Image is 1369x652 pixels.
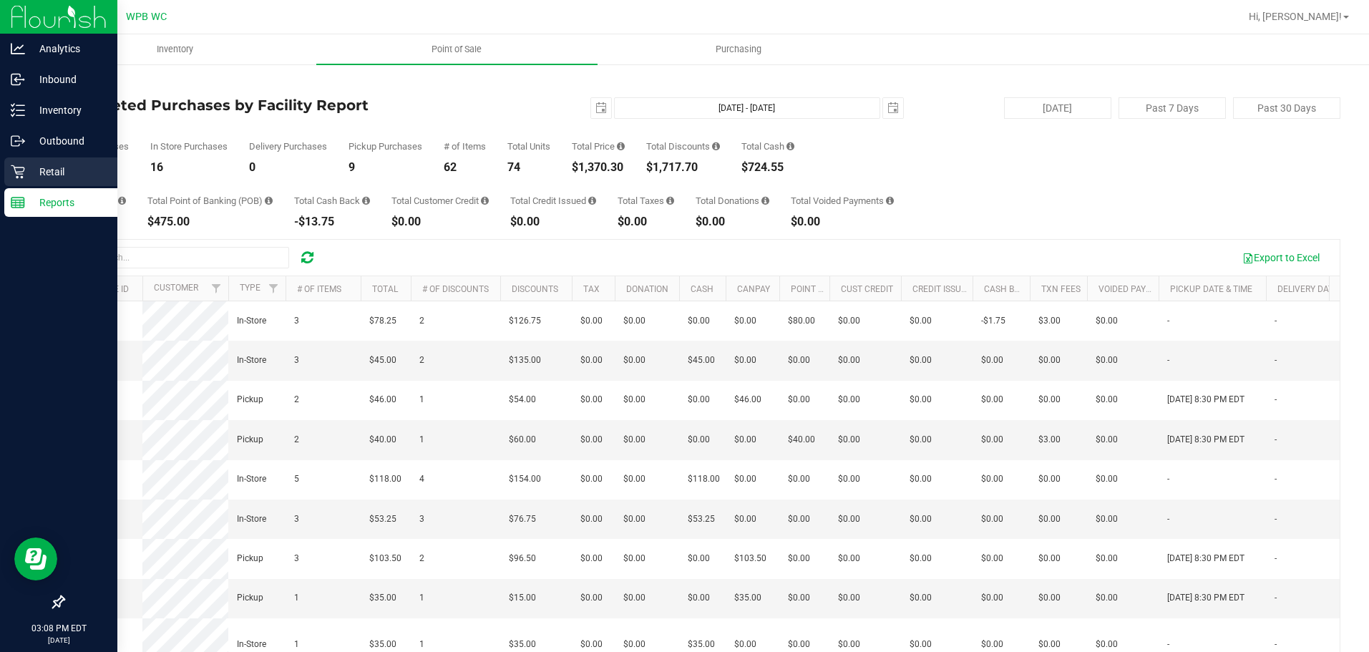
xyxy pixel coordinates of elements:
[1167,472,1169,486] span: -
[1170,284,1252,294] a: Pickup Date & Time
[791,284,892,294] a: Point of Banking (POB)
[294,354,299,367] span: 3
[734,591,761,605] span: $35.00
[688,354,715,367] span: $45.00
[262,276,286,301] a: Filter
[1119,97,1226,119] button: Past 7 Days
[788,512,810,526] span: $0.00
[509,591,536,605] span: $15.00
[1275,393,1277,407] span: -
[11,72,25,87] inline-svg: Inbound
[369,638,396,651] span: $35.00
[981,314,1005,328] span: -$1.75
[734,433,756,447] span: $0.00
[838,314,860,328] span: $0.00
[510,216,596,228] div: $0.00
[11,134,25,148] inline-svg: Outbound
[591,98,611,118] span: select
[1038,354,1061,367] span: $0.00
[580,472,603,486] span: $0.00
[509,433,536,447] span: $60.00
[1038,512,1061,526] span: $0.00
[1038,433,1061,447] span: $3.00
[509,512,536,526] span: $76.75
[25,163,111,180] p: Retail
[1096,472,1118,486] span: $0.00
[741,142,794,151] div: Total Cash
[580,552,603,565] span: $0.00
[294,472,299,486] span: 5
[580,638,603,651] span: $0.00
[623,638,645,651] span: $0.00
[349,162,422,173] div: 9
[1167,638,1169,651] span: -
[981,638,1003,651] span: $0.00
[688,433,710,447] span: $0.00
[11,42,25,56] inline-svg: Analytics
[734,638,756,651] span: $0.00
[294,512,299,526] span: 3
[734,472,756,486] span: $0.00
[788,393,810,407] span: $0.00
[696,196,769,205] div: Total Donations
[316,34,598,64] a: Point of Sale
[1038,638,1061,651] span: $0.00
[696,216,769,228] div: $0.00
[910,393,932,407] span: $0.00
[11,103,25,117] inline-svg: Inventory
[1038,591,1061,605] span: $0.00
[294,638,299,651] span: 1
[507,162,550,173] div: 74
[910,314,932,328] span: $0.00
[1275,472,1277,486] span: -
[419,512,424,526] span: 3
[838,638,860,651] span: $0.00
[249,162,327,173] div: 0
[788,552,810,565] span: $0.00
[294,216,370,228] div: -$13.75
[1167,512,1169,526] span: -
[583,284,600,294] a: Tax
[786,142,794,151] i: Sum of the successful, non-voided cash payment transactions for all purchases in the date range. ...
[688,638,715,651] span: $35.00
[74,247,289,268] input: Search...
[580,393,603,407] span: $0.00
[1004,97,1111,119] button: [DATE]
[237,472,266,486] span: In-Store
[688,472,720,486] span: $118.00
[737,284,770,294] a: CanPay
[294,196,370,205] div: Total Cash Back
[734,354,756,367] span: $0.00
[362,196,370,205] i: Sum of the cash-back amounts from rounded-up electronic payments for all purchases in the date ra...
[419,638,424,651] span: 1
[580,512,603,526] span: $0.00
[981,393,1003,407] span: $0.00
[1233,245,1329,270] button: Export to Excel
[419,433,424,447] span: 1
[372,284,398,294] a: Total
[910,354,932,367] span: $0.00
[297,284,341,294] a: # of Items
[712,142,720,151] i: Sum of the discount values applied to the all purchases in the date range.
[147,196,273,205] div: Total Point of Banking (POB)
[349,142,422,151] div: Pickup Purchases
[126,11,167,23] span: WPB WC
[788,354,810,367] span: $0.00
[572,142,625,151] div: Total Price
[910,591,932,605] span: $0.00
[25,194,111,211] p: Reports
[688,314,710,328] span: $0.00
[11,195,25,210] inline-svg: Reports
[623,472,645,486] span: $0.00
[1167,591,1244,605] span: [DATE] 8:30 PM EDT
[1038,472,1061,486] span: $0.00
[249,142,327,151] div: Delivery Purchases
[910,512,932,526] span: $0.00
[1275,354,1277,367] span: -
[734,314,756,328] span: $0.00
[1167,552,1244,565] span: [DATE] 8:30 PM EDT
[509,472,541,486] span: $154.00
[910,433,932,447] span: $0.00
[1167,393,1244,407] span: [DATE] 8:30 PM EDT
[788,433,815,447] span: $40.00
